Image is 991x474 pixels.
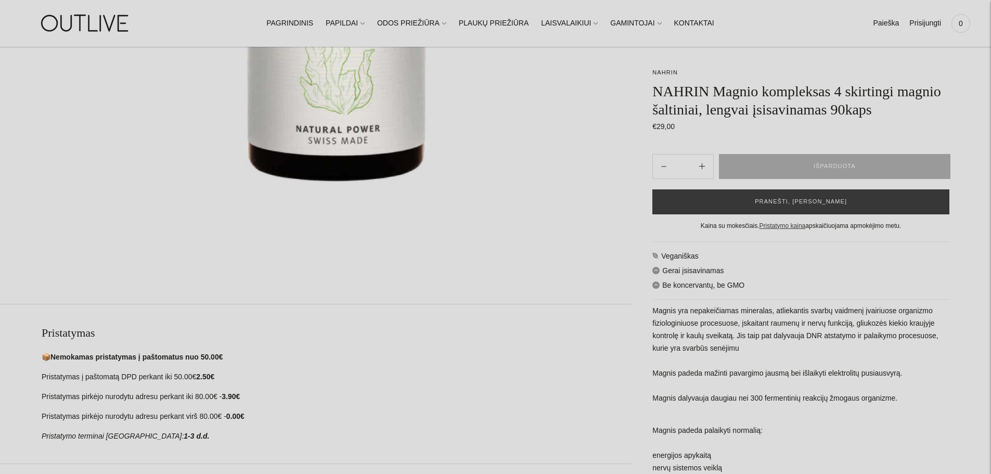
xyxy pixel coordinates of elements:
[873,12,899,35] a: Paieška
[691,154,713,179] button: Subtract product quantity
[675,159,690,174] input: Product quantity
[42,351,632,364] p: 📦
[909,12,941,35] a: Prisijungti
[222,392,240,401] strong: 3.90€
[652,189,949,214] button: PRANEŠTI, [PERSON_NAME]
[652,221,949,232] div: Kaina su mokesčiais. apskaičiuojama apmokėjimo metu.
[196,373,214,381] strong: 2.50€
[653,154,675,179] button: Add product quantity
[760,222,806,229] a: Pristatymo kaina
[184,432,209,440] strong: 1-3 d.d.
[326,12,365,35] a: PAPILDAI
[21,5,151,41] img: OUTLIVE
[719,154,950,179] button: IŠPARDUOTA
[610,12,661,35] a: GAMINTOJAI
[377,12,446,35] a: ODOS PRIEŽIŪRA
[541,12,598,35] a: LAISVALAIKIUI
[814,161,856,172] span: IŠPARDUOTA
[42,432,184,440] em: Pristatymo terminai [GEOGRAPHIC_DATA]:
[42,391,632,403] p: Pristatymas pirkėjo nurodytu adresu perkant iki 80.00€ -
[652,69,678,75] a: NAHRIN
[459,12,529,35] a: PLAUKŲ PRIEŽIŪRA
[652,82,949,119] h1: NAHRIN Magnio kompleksas 4 skirtingi magnio šaltiniai, lengvai įsisavinamas 90kaps
[674,12,714,35] a: KONTAKTAI
[50,353,223,361] strong: Nemokamas pristatymas į paštomatus nuo 50.00€
[42,371,632,383] p: Pristatymas į paštomatą DPD perkant iki 50.00€
[42,325,632,341] h2: Pristatymas
[42,411,632,423] p: Pristatymas pirkėjo nurodytu adresu perkant virš 80.00€ -
[266,12,313,35] a: PAGRINDINIS
[951,12,970,35] a: 0
[652,122,675,131] span: €29,00
[954,16,968,31] span: 0
[226,412,244,420] strong: 0.00€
